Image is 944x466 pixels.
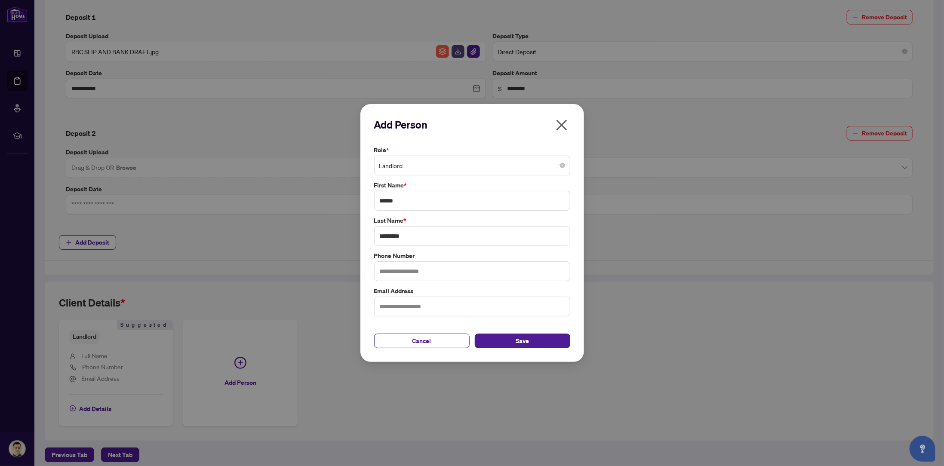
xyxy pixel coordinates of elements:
[374,181,570,190] label: First Name
[516,334,529,348] span: Save
[560,163,565,168] span: close-circle
[374,216,570,225] label: Last Name
[379,157,565,174] span: Landlord
[374,145,570,155] label: Role
[475,334,570,348] button: Save
[374,334,470,348] button: Cancel
[555,118,569,132] span: close
[374,118,570,132] h2: Add Person
[374,251,570,261] label: Phone Number
[374,286,570,296] label: Email Address
[412,334,431,348] span: Cancel
[910,436,935,462] button: Open asap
